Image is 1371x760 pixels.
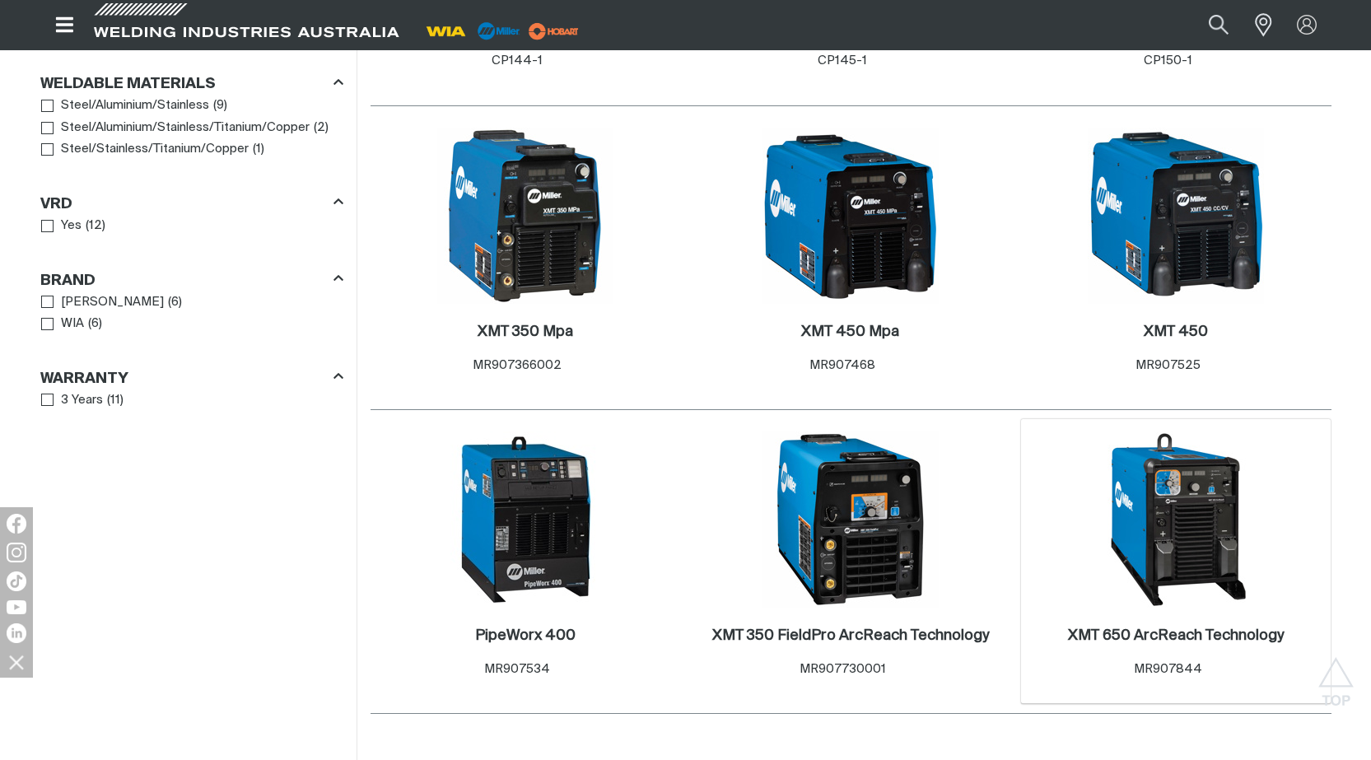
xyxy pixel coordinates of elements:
a: XMT 650 ArcReach Technology [1068,627,1284,646]
a: Steel/Aluminium/Stainless [41,95,210,117]
div: Brand [40,268,343,291]
span: MR907730001 [800,663,886,675]
a: XMT 350 Mpa [478,323,573,342]
button: Search products [1191,7,1247,44]
h3: Warranty [40,370,128,389]
a: XMT 450 [1144,323,1208,342]
h2: XMT 450 [1144,324,1208,339]
a: PipeWorx 400 [475,627,576,646]
img: XMT 450 [1088,128,1264,304]
span: MR907525 [1136,359,1201,371]
h2: XMT 350 FieldPro ArcReach Technology [712,628,989,643]
span: MR907534 [484,663,550,675]
h2: XMT 450 Mpa [801,324,899,339]
a: miller [524,25,584,37]
h2: PipeWorx 400 [475,628,576,643]
img: TikTok [7,571,26,591]
img: XMT 350 Mpa [437,128,613,304]
a: Steel/Aluminium/Stainless/Titanium/Copper [41,117,310,139]
img: Instagram [7,543,26,562]
img: XMT 450 Mpa [762,128,939,304]
span: Steel/Aluminium/Stainless/Titanium/Copper [61,119,310,138]
img: XMT 350 FieldPro ArcReach Technology [762,431,939,608]
ul: Weldable Materials [41,95,343,161]
a: 3 Years [41,389,104,412]
h2: XMT 350 Mpa [478,324,573,339]
span: 3 Years [61,391,103,410]
a: WIA [41,313,85,335]
span: ( 6 ) [88,315,102,333]
img: hide socials [2,648,30,676]
img: Facebook [7,514,26,534]
ul: Brand [41,291,343,335]
span: Steel/Stainless/Titanium/Copper [61,140,249,159]
h3: Brand [40,272,96,291]
span: ( 6 ) [168,293,182,312]
span: ( 2 ) [314,119,329,138]
span: [PERSON_NAME] [61,293,164,312]
ul: Warranty [41,389,343,412]
span: Steel/Aluminium/Stainless [61,96,209,115]
span: ( 11 ) [107,391,124,410]
a: XMT 350 FieldPro ArcReach Technology [712,627,989,646]
div: Weldable Materials [40,72,343,95]
div: VRD [40,192,343,214]
a: [PERSON_NAME] [41,291,165,314]
h2: XMT 650 ArcReach Technology [1068,628,1284,643]
a: XMT 450 Mpa [801,323,899,342]
input: Product name or item number... [1169,7,1246,44]
a: Steel/Stainless/Titanium/Copper [41,138,249,161]
img: XMT 650 ArcReach Technology [1088,431,1264,608]
ul: VRD [41,215,343,237]
span: CP150-1 [1144,54,1192,67]
span: WIA [61,315,84,333]
h3: Weldable Materials [40,75,216,94]
span: CP145-1 [818,54,867,67]
span: Yes [61,217,82,235]
button: Scroll to top [1317,657,1355,694]
div: Warranty [40,366,343,389]
img: LinkedIn [7,623,26,643]
img: miller [524,19,584,44]
span: MR907366002 [473,359,562,371]
img: YouTube [7,600,26,614]
a: Yes [41,215,82,237]
span: ( 1 ) [253,140,264,159]
span: MR907844 [1134,663,1202,675]
img: PipeWorx 400 [437,431,613,608]
span: ( 12 ) [86,217,105,235]
span: CP144-1 [492,54,543,67]
span: ( 9 ) [213,96,227,115]
h3: VRD [40,195,72,214]
span: MR907468 [809,359,875,371]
